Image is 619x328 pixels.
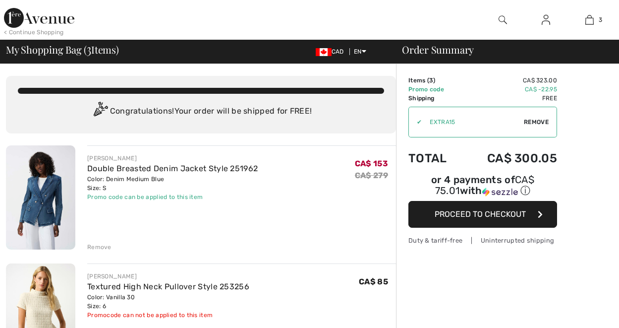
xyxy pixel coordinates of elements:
[408,175,557,197] div: or 4 payments of with
[390,45,613,55] div: Order Summary
[461,76,557,85] td: CA$ 323.00
[408,141,461,175] td: Total
[461,94,557,103] td: Free
[18,102,384,122] div: Congratulations! Your order will be shipped for FREE!
[409,118,422,127] div: ✔
[90,102,110,122] img: Congratulation2.svg
[4,28,64,37] div: < Continue Shopping
[435,209,526,219] span: Proceed to Checkout
[408,76,461,85] td: Items ( )
[4,8,74,28] img: 1ère Avenue
[461,85,557,94] td: CA$ -22.95
[585,14,594,26] img: My Bag
[87,154,258,163] div: [PERSON_NAME]
[599,15,602,24] span: 3
[6,45,119,55] span: My Shopping Bag ( Items)
[524,118,549,127] span: Remove
[87,42,91,55] span: 3
[87,193,258,201] div: Promo code can be applied to this item
[408,236,557,245] div: Duty & tariff-free | Uninterrupted shipping
[408,94,461,103] td: Shipping
[482,188,518,197] img: Sezzle
[316,48,332,56] img: Canadian Dollar
[354,48,366,55] span: EN
[87,293,249,311] div: Color: Vanilla 30 Size: 6
[6,145,75,250] img: Double Breasted Denim Jacket Style 251962
[87,282,249,291] a: Textured High Neck Pullover Style 253256
[87,311,249,320] div: Promocode can not be applied to this item
[359,277,388,286] span: CA$ 85
[422,107,524,137] input: Promo code
[355,171,388,180] s: CA$ 279
[568,14,611,26] a: 3
[534,14,558,26] a: Sign In
[461,141,557,175] td: CA$ 300.05
[408,201,557,228] button: Proceed to Checkout
[355,159,388,168] span: CA$ 153
[316,48,348,55] span: CAD
[499,14,507,26] img: search the website
[542,14,550,26] img: My Info
[435,174,534,197] span: CA$ 75.01
[87,175,258,193] div: Color: Denim Medium Blue Size: S
[408,85,461,94] td: Promo code
[87,243,112,252] div: Remove
[429,77,433,84] span: 3
[87,272,249,281] div: [PERSON_NAME]
[87,164,258,173] a: Double Breasted Denim Jacket Style 251962
[408,175,557,201] div: or 4 payments ofCA$ 75.01withSezzle Click to learn more about Sezzle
